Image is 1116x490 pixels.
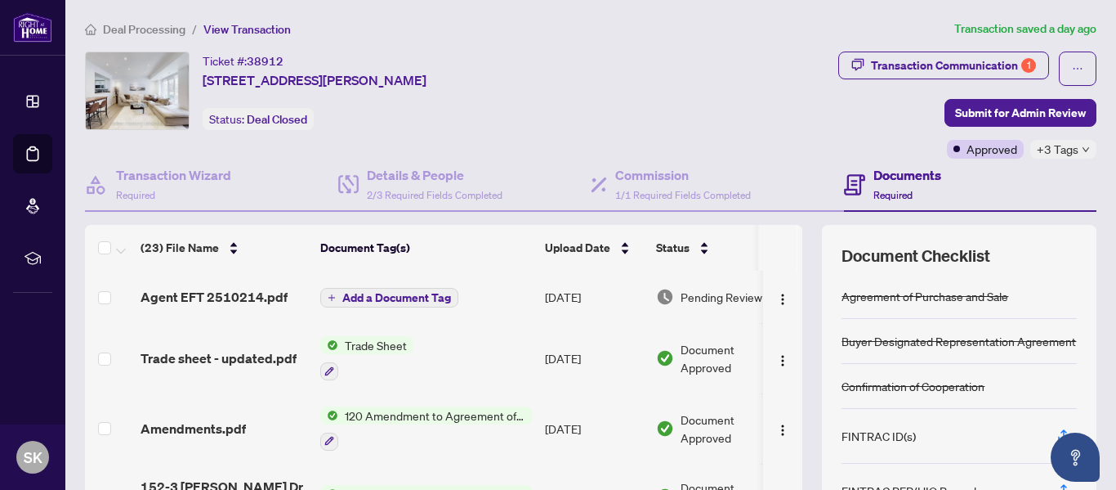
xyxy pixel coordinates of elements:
[615,189,751,201] span: 1/1 Required Fields Completed
[141,287,288,307] span: Agent EFT 2510214.pdf
[841,377,984,395] div: Confirmation of Cooperation
[247,54,283,69] span: 38912
[320,287,458,308] button: Add a Document Tag
[24,446,42,469] span: SK
[873,165,941,185] h4: Documents
[141,348,297,368] span: Trade sheet - updated.pdf
[86,52,189,129] img: IMG-C12114280_1.jpg
[841,427,916,445] div: FINTRAC ID(s)
[1037,140,1078,159] span: +3 Tags
[320,407,532,451] button: Status Icon120 Amendment to Agreement of Purchase and Sale
[85,24,96,35] span: home
[871,52,1036,79] div: Transaction Communication
[681,288,762,306] span: Pending Review
[873,189,913,201] span: Required
[314,225,538,271] th: Document Tag(s)
[538,393,650,464] td: [DATE]
[656,349,674,367] img: Document Status
[841,332,1076,350] div: Buyer Designated Representation Agreement
[656,288,674,306] img: Document Status
[841,287,1008,305] div: Agreement of Purchase and Sale
[192,20,197,38] li: /
[545,239,610,257] span: Upload Date
[538,323,650,393] td: [DATE]
[320,288,458,308] button: Add a Document Tag
[776,293,789,306] img: Logo
[770,345,796,371] button: Logo
[247,112,307,127] span: Deal Closed
[1082,146,1090,154] span: down
[320,336,413,380] button: Status IconTrade Sheet
[203,108,314,130] div: Status:
[338,336,413,354] span: Trade Sheet
[134,225,314,271] th: (23) File Name
[955,100,1086,126] span: Submit for Admin Review
[328,294,336,302] span: plus
[1051,433,1100,482] button: Open asap
[13,12,52,43] img: logo
[338,407,532,425] span: 120 Amendment to Agreement of Purchase and Sale
[203,22,291,37] span: View Transaction
[650,225,788,271] th: Status
[770,284,796,310] button: Logo
[770,416,796,442] button: Logo
[538,225,650,271] th: Upload Date
[367,189,502,201] span: 2/3 Required Fields Completed
[944,99,1096,127] button: Submit for Admin Review
[342,292,451,303] span: Add a Document Tag
[367,165,502,185] h4: Details & People
[615,165,751,185] h4: Commission
[656,420,674,438] img: Document Status
[141,239,219,257] span: (23) File Name
[538,271,650,323] td: [DATE]
[203,52,283,70] div: Ticket #:
[656,239,690,257] span: Status
[116,189,155,201] span: Required
[320,407,338,425] img: Status Icon
[103,22,185,37] span: Deal Processing
[776,354,789,367] img: Logo
[776,424,789,437] img: Logo
[681,411,782,447] span: Document Approved
[203,70,426,90] span: [STREET_ADDRESS][PERSON_NAME]
[1072,63,1083,74] span: ellipsis
[141,419,246,438] span: Amendments.pdf
[954,20,1096,38] article: Transaction saved a day ago
[841,245,990,267] span: Document Checklist
[116,165,231,185] h4: Transaction Wizard
[320,336,338,354] img: Status Icon
[681,340,782,376] span: Document Approved
[1021,58,1036,73] div: 1
[966,140,1017,158] span: Approved
[838,52,1049,79] button: Transaction Communication1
